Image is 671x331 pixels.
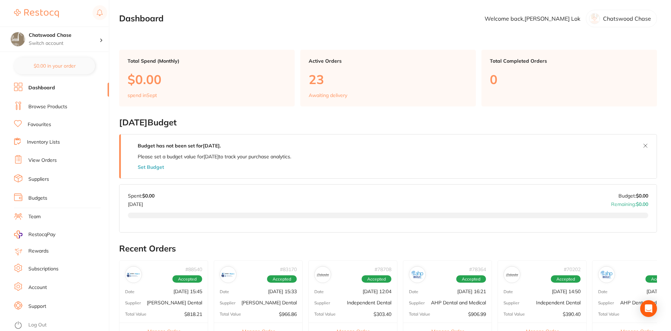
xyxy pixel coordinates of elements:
strong: $0.00 [142,193,155,199]
img: Chatswood Chase [11,32,25,46]
span: Accepted [456,275,486,283]
strong: $0.00 [636,201,648,207]
p: Date [504,289,513,294]
img: AHP Dental and Medical [600,268,613,281]
p: # 78708 [375,267,391,272]
a: Log Out [28,322,47,329]
span: Accepted [267,275,297,283]
p: $390.40 [563,311,581,317]
span: Accepted [172,275,202,283]
p: Please set a budget value for [DATE] to track your purchase analytics. [138,154,291,159]
a: Suppliers [28,176,49,183]
p: 23 [309,72,467,87]
p: Total Value [314,312,336,317]
img: Restocq Logo [14,9,59,18]
p: Supplier [125,301,141,305]
p: Chatswood Chase [603,15,651,22]
span: RestocqPay [28,231,55,238]
p: [PERSON_NAME] Dental [147,300,202,306]
strong: $0.00 [636,193,648,199]
a: Active Orders23Awaiting delivery [300,50,476,106]
p: Total Value [504,312,525,317]
img: AHP Dental and Medical [411,268,424,281]
p: Total Value [598,312,619,317]
h2: Recent Orders [119,244,657,254]
p: $303.40 [374,311,391,317]
p: 0 [490,72,649,87]
p: Supplier [314,301,330,305]
p: [DATE] 14:50 [552,289,581,294]
p: Total Spend (Monthly) [128,58,286,64]
p: [DATE] [128,199,155,207]
a: Inventory Lists [27,139,60,146]
p: Independent Dental [536,300,581,306]
p: Date [314,289,324,294]
p: # 78364 [469,267,486,272]
h4: Chatswood Chase [29,32,100,39]
p: Switch account [29,40,100,47]
p: Welcome back, [PERSON_NAME] Lok [485,15,580,22]
h2: [DATE] Budget [119,118,657,127]
p: Independent Dental [347,300,391,306]
img: Erskine Dental [221,268,235,281]
p: $0.00 [128,72,286,87]
p: Date [220,289,229,294]
p: Date [125,289,135,294]
p: Total Value [409,312,430,317]
button: Log Out [14,320,107,331]
a: Total Completed Orders0 [481,50,657,106]
p: Date [598,289,608,294]
div: Open Intercom Messenger [640,300,657,317]
p: Date [409,289,418,294]
a: Team [28,213,41,220]
button: Set Budget [138,164,164,170]
p: Total Value [220,312,241,317]
p: Budget: [618,193,648,199]
p: Supplier [409,301,425,305]
p: [DATE] 16:21 [457,289,486,294]
p: # 83170 [280,267,297,272]
p: AHP Dental and Medical [431,300,486,306]
a: Browse Products [28,103,67,110]
p: Supplier [220,301,235,305]
a: Favourites [28,121,51,128]
p: spend in Sept [128,92,157,98]
a: Rewards [28,248,49,255]
p: Supplier [598,301,614,305]
img: Erskine Dental [127,268,140,281]
span: Accepted [362,275,391,283]
button: $0.00 in your order [14,57,95,74]
p: Total Value [125,312,146,317]
a: RestocqPay [14,230,55,239]
a: Subscriptions [28,266,59,273]
span: Accepted [551,275,581,283]
p: $818.21 [184,311,202,317]
p: [DATE] 15:33 [268,289,297,294]
p: # 70202 [564,267,581,272]
h2: Dashboard [119,14,164,23]
a: Restocq Logo [14,5,59,21]
p: [PERSON_NAME] Dental [241,300,297,306]
img: RestocqPay [14,230,22,239]
p: Active Orders [309,58,467,64]
strong: Budget has not been set for [DATE] . [138,143,221,149]
p: $966.86 [279,311,297,317]
img: Independent Dental [505,268,519,281]
p: Supplier [504,301,519,305]
a: Dashboard [28,84,55,91]
p: Awaiting delivery [309,92,347,98]
p: Total Completed Orders [490,58,649,64]
p: Remaining: [611,199,648,207]
img: Independent Dental [316,268,329,281]
p: # 88540 [185,267,202,272]
p: Spent: [128,193,155,199]
p: [DATE] 15:45 [173,289,202,294]
a: Support [28,303,46,310]
a: Total Spend (Monthly)$0.00spend inSept [119,50,295,106]
p: [DATE] 12:04 [363,289,391,294]
a: View Orders [28,157,57,164]
a: Account [28,284,47,291]
a: Budgets [28,195,47,202]
p: $906.99 [468,311,486,317]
